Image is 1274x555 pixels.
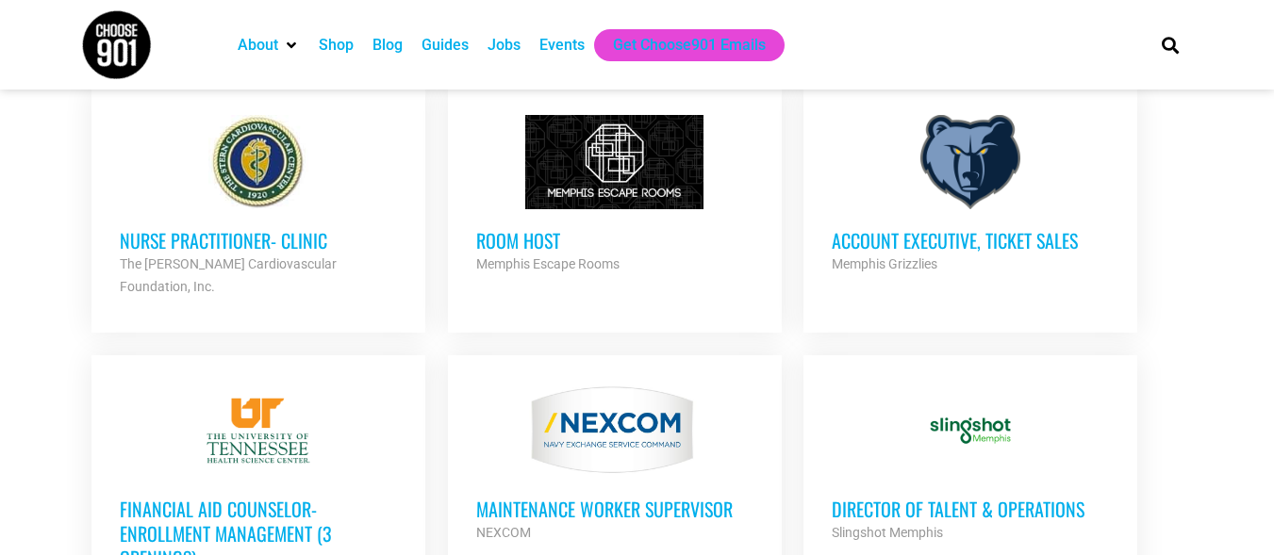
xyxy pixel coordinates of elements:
a: Account Executive, Ticket Sales Memphis Grizzlies [803,87,1137,303]
a: Room Host Memphis Escape Rooms [448,87,782,303]
strong: Slingshot Memphis [832,525,943,540]
strong: The [PERSON_NAME] Cardiovascular Foundation, Inc. [120,256,337,294]
h3: Director of Talent & Operations [832,497,1109,521]
h3: Room Host [476,228,753,253]
h3: Account Executive, Ticket Sales [832,228,1109,253]
h3: MAINTENANCE WORKER SUPERVISOR [476,497,753,521]
div: Search [1154,29,1185,60]
a: Get Choose901 Emails [613,34,766,57]
a: About [238,34,278,57]
a: Guides [422,34,469,57]
a: Blog [372,34,403,57]
strong: NEXCOM [476,525,531,540]
h3: Nurse Practitioner- Clinic [120,228,397,253]
a: Jobs [488,34,521,57]
nav: Main nav [228,29,1130,61]
div: About [228,29,309,61]
strong: Memphis Escape Rooms [476,256,620,271]
a: Nurse Practitioner- Clinic The [PERSON_NAME] Cardiovascular Foundation, Inc. [91,87,425,326]
strong: Memphis Grizzlies [832,256,937,271]
a: Shop [319,34,354,57]
a: Events [539,34,585,57]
